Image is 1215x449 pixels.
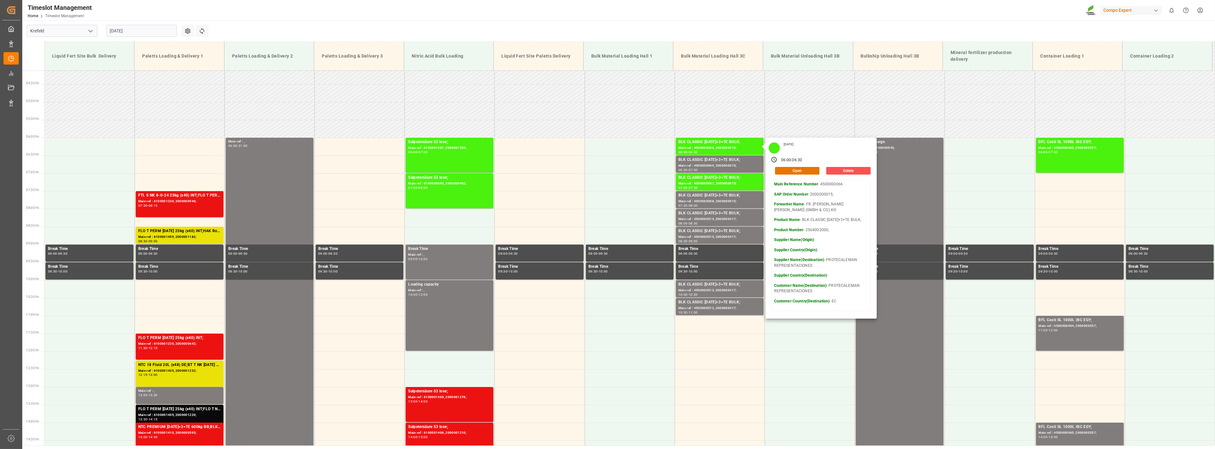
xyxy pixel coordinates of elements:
div: 06:00 [228,144,237,147]
div: - [147,394,148,397]
div: Paletts Loading & Delivery 3 [319,50,399,62]
div: Main ref : 6100001459, 2000001182; [138,234,221,240]
div: Salpetersäure 53 lose; [408,424,491,430]
div: 06:30 [678,169,688,171]
div: BFL Costi SL 1000L IBC EGY; [1039,317,1121,323]
div: Break Time [138,246,221,252]
div: Main ref : 4500000069, 2000000015; [678,163,761,169]
div: - [237,252,238,255]
div: - [958,270,958,273]
div: 10:00 [408,293,417,296]
div: Break Time [498,246,581,252]
p: - 2564002000; [774,227,868,233]
span: 05:30 Hr [26,117,39,121]
div: 10:00 [689,270,698,273]
div: Container Loading 2 [1128,50,1207,62]
div: - [688,151,689,154]
strong: Supplier Country(Origin) [774,248,817,252]
div: 21:00 [238,144,248,147]
div: - [147,436,148,439]
div: - [147,252,148,255]
span: 09:30 Hr [26,259,39,263]
div: Main ref : 6100001387, 2000001203; [408,145,491,151]
div: Break Time [318,246,401,252]
span: 12:00 Hr [26,349,39,352]
div: 12:00 [418,293,428,296]
div: 14:00 [1039,436,1048,439]
div: 06:00 [1039,151,1048,154]
div: - [1047,436,1048,439]
div: Bulk Material Loading Hall 1 [589,50,668,62]
span: 07:30 Hr [26,188,39,192]
p: - BLK CLASSIC [DATE]+3+TE BULK; [774,217,868,223]
div: 09:00 [228,252,237,255]
div: Break Time [588,264,671,270]
div: Paletts Loading & Delivery 1 [140,50,219,62]
input: DD.MM.YYYY [106,25,177,37]
div: Salpetersäure 53 lose; [408,388,491,395]
div: 09:00 [678,252,688,255]
div: 12:15 [138,373,148,376]
p: - 4500000066 [774,182,868,187]
div: 07:30 [138,204,148,207]
div: 13:00 [148,373,158,376]
button: Open [775,167,820,175]
span: 12:30 Hr [26,366,39,370]
div: [DATE] [781,142,796,147]
div: - [688,186,689,189]
div: 13:00 [408,400,417,403]
strong: Main Reference Number [774,182,818,186]
div: Break Time [1039,264,1121,270]
div: Break Time [498,264,581,270]
div: 14:00 [138,436,148,439]
div: 09:00 [48,252,57,255]
span: 08:00 Hr [26,206,39,210]
div: 07:30 [678,204,688,207]
div: 13:30 [148,394,158,397]
div: 09:30 [1039,270,1048,273]
div: 12:15 [148,347,158,349]
div: Break Time [408,246,491,252]
span: 14:00 Hr [26,420,39,423]
div: 08:15 [148,204,158,207]
div: - [147,373,148,376]
div: Main ref : 4500000963, 2000000357; [1039,145,1121,151]
div: - [237,144,238,147]
div: - [327,270,328,273]
div: - [597,270,598,273]
div: Break Time [1129,246,1211,252]
div: - [597,252,598,255]
span: 06:00 Hr [26,135,39,138]
div: - [147,204,148,207]
div: 07:00 [689,169,698,171]
div: BLK CLASSIC [DATE]+3+TE BULK; [678,299,761,306]
div: 09:30 [498,270,507,273]
div: 07:00 [418,151,428,154]
span: 04:30 Hr [26,81,39,85]
p: - [774,237,868,243]
div: Main ref : 4500000515, 2000000417; [678,234,761,240]
div: Break Time [48,246,131,252]
div: Main ref : 4500000964, 2000000357; [1039,323,1121,329]
div: Break Time [948,264,1031,270]
div: FLO T PERM [DATE] 25kg (x40) INT; [138,335,221,341]
div: BLK CLASSIC [DATE]+3+TE BULK; [678,139,761,145]
div: FTL S NK 8-0-24 25kg (x40) INT;FLO T PERM [DATE] 25kg (x40) INT;SUPER FLO T Turf BS 20kg (x50) IN... [138,192,221,199]
div: 11:00 [1039,329,1048,332]
div: - [417,400,418,403]
div: BLK CLASSIC [DATE]+3+TE BULK; [678,210,761,217]
span: 11:30 Hr [26,331,39,334]
div: 09:00 [498,252,507,255]
div: 09:30 [689,252,698,255]
div: - [327,252,328,255]
div: - [688,293,689,296]
div: - [791,157,792,163]
div: - [237,270,238,273]
div: 09:30 [599,252,608,255]
div: FLO T PERM [DATE] 25kg (x40) INT;HAK Rot [DATE](4) 25kg (x48) INT spPAL; [138,228,221,234]
p: - FR. [PERSON_NAME] [PERSON_NAME] (GMBH & CO.) KG [774,202,868,213]
div: Break Time [228,264,311,270]
div: Break Time [588,246,671,252]
div: Loading capacity [408,281,491,288]
div: Salpetersäure 53 lose; [408,139,491,145]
